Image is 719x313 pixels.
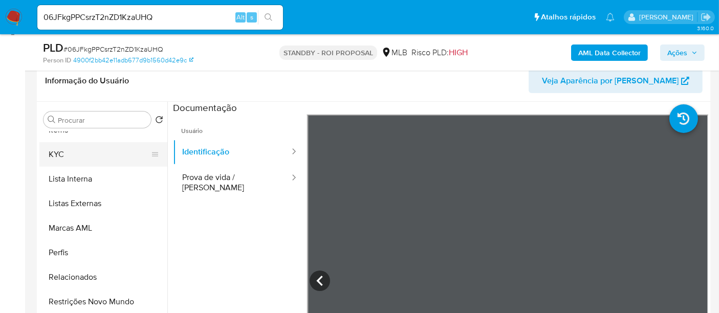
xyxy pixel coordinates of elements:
b: PLD [43,39,63,56]
button: Veja Aparência por [PERSON_NAME] [529,69,703,93]
button: AML Data Collector [571,44,648,61]
button: Perfis [39,240,167,265]
button: Retornar ao pedido padrão [155,116,163,127]
span: Veja Aparência por [PERSON_NAME] [542,69,679,93]
div: MLB [381,47,407,58]
h1: Informação do Usuário [45,76,129,86]
b: Person ID [43,56,71,65]
a: Notificações [606,13,615,21]
a: 4900f2bb42e11adb677d9b1560d42e9c [73,56,193,65]
button: Listas Externas [39,191,167,216]
button: Relacionados [39,265,167,289]
p: renato.lopes@mercadopago.com.br [639,12,697,22]
input: Procurar [58,116,147,125]
span: 3.160.0 [697,24,714,32]
p: STANDBY - ROI PROPOSAL [279,46,377,60]
input: Pesquise usuários ou casos... [37,11,283,24]
span: s [250,12,253,22]
button: Procurar [48,116,56,124]
button: Marcas AML [39,216,167,240]
button: KYC [39,142,159,167]
span: Atalhos rápidos [541,12,596,23]
button: Ações [660,44,705,61]
span: HIGH [449,47,468,58]
span: # 06JFkgPPCsrzT2nZD1KzaUHQ [63,44,163,54]
span: Alt [236,12,245,22]
span: Ações [667,44,687,61]
b: AML Data Collector [578,44,641,61]
a: Sair [701,12,711,23]
button: search-icon [258,10,279,25]
span: Risco PLD: [411,47,468,58]
button: Lista Interna [39,167,167,191]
